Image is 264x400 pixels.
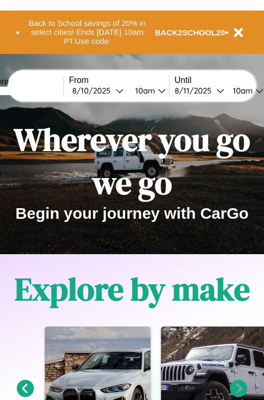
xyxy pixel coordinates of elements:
div: 10am [228,86,256,96]
button: 8/10/2025 [69,85,127,96]
button: 10am [127,85,169,96]
div: 8 / 10 / 2025 [72,86,116,96]
div: 10am [130,86,158,96]
button: Back to School savings of 20% in select cities! Ends [DATE] 10am PT.Use code: [20,16,155,49]
b: BACK2SCHOOL20 [155,28,225,37]
label: From [69,76,169,85]
h1: Explore by make [15,267,250,311]
div: 8 / 11 / 2025 [175,86,216,96]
